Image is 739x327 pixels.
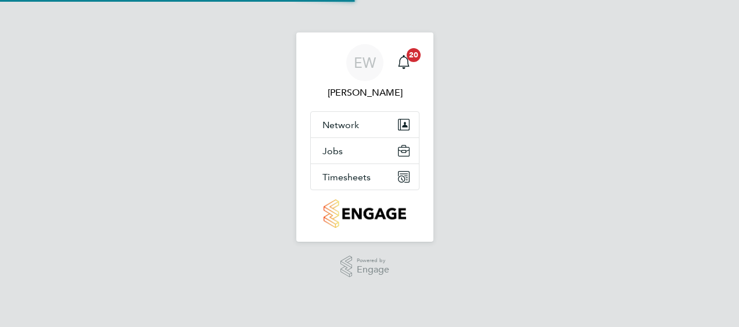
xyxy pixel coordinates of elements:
button: Jobs [311,138,419,163]
a: 20 [392,44,415,81]
span: Network [322,119,359,130]
a: EW[PERSON_NAME] [310,44,419,100]
span: Engage [357,265,389,275]
span: EW [354,55,376,70]
span: Eamon Woods [310,86,419,100]
a: Go to home page [310,199,419,228]
img: countryside-properties-logo-retina.png [324,199,406,228]
button: Network [311,112,419,137]
a: Powered byEngage [340,256,390,278]
span: Powered by [357,256,389,266]
span: 20 [407,48,421,62]
span: Timesheets [322,172,371,183]
nav: Main navigation [296,32,433,242]
button: Timesheets [311,164,419,190]
span: Jobs [322,146,343,157]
